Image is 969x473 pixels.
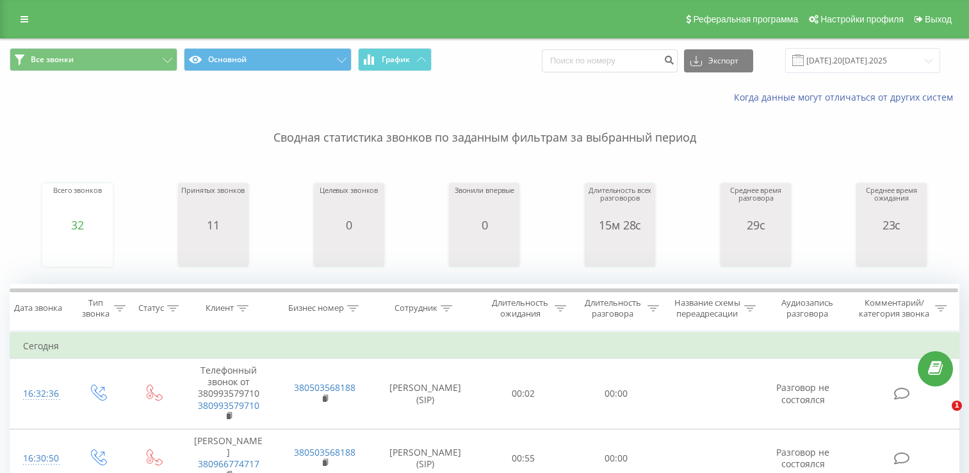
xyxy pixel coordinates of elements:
span: Все звонки [31,54,74,65]
span: Настройки профиля [820,14,904,24]
td: Сегодня [10,333,959,359]
td: 00:02 [477,359,570,429]
div: Среднее время разговора [724,187,788,219]
td: 00:00 [569,359,662,429]
span: Разговор не состоялся [776,446,829,470]
div: Комментарий/категория звонка [857,297,932,319]
div: 16:30:50 [23,446,56,471]
div: 23с [859,219,924,231]
span: Разговор не состоялся [776,381,829,405]
button: Экспорт [684,49,753,72]
button: График [358,48,432,71]
div: Всего звонков [53,187,102,219]
span: Реферальная программа [693,14,798,24]
div: 16:32:36 [23,381,56,406]
button: Основной [184,48,352,71]
a: Когда данные могут отличаться от других систем [734,91,959,103]
div: Звонили впервые [455,187,514,219]
span: График [382,55,410,64]
div: Статус [138,303,164,314]
div: Сотрудник [395,303,437,314]
div: Бизнес номер [288,303,344,314]
div: Название схемы переадресации [674,297,741,319]
a: 380993579710 [198,399,259,411]
a: 380966774717 [198,458,259,470]
a: 380503568188 [294,381,355,394]
iframe: Intercom live chat [925,401,956,431]
button: Все звонки [10,48,177,71]
div: Длительность ожидания [489,297,552,319]
div: 0 [320,219,378,231]
div: Принятых звонков [181,187,245,219]
div: 32 [53,219,102,231]
a: 380503568188 [294,446,355,458]
div: Длительность разговора [581,297,644,319]
span: Выход [925,14,952,24]
input: Поиск по номеру [542,49,678,72]
div: Среднее время ожидания [859,187,924,219]
td: [PERSON_NAME] (SIP) [373,359,477,429]
div: 11 [181,219,245,231]
div: 0 [455,219,514,231]
div: Целевых звонков [320,187,378,219]
div: 29с [724,219,788,231]
div: Клиент [206,303,234,314]
p: Сводная статистика звонков по заданным фильтрам за выбранный период [10,104,959,146]
div: 15м 28с [588,219,652,231]
div: Длительность всех разговоров [588,187,652,219]
span: 1 [952,401,962,411]
td: Телефонный звонок от 380993579710 [181,359,277,429]
div: Аудиозапись разговора [770,297,845,319]
div: Тип звонка [81,297,111,319]
div: Дата звонка [14,303,62,314]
